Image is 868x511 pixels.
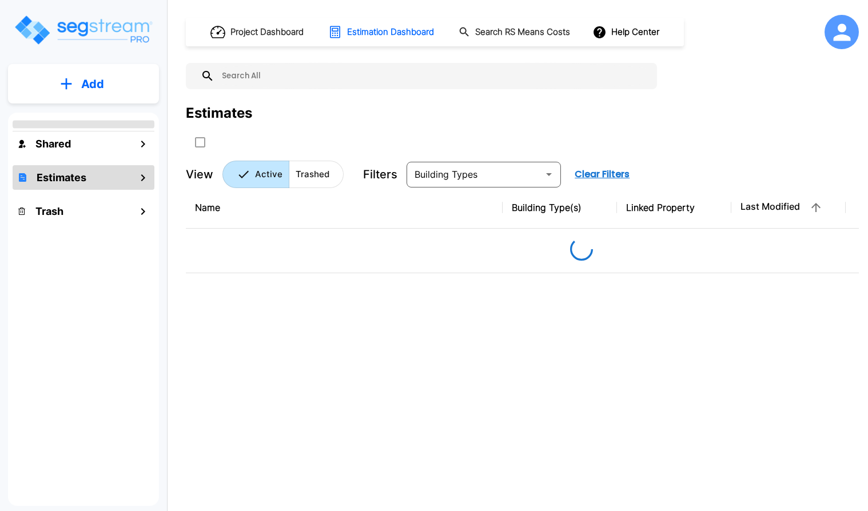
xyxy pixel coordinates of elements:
div: Platform [222,161,344,188]
button: Active [222,161,289,188]
p: Add [81,75,104,93]
h1: Search RS Means Costs [475,26,570,39]
p: Filters [363,166,397,183]
p: View [186,166,213,183]
div: Estimates [186,103,252,123]
button: Clear Filters [570,163,634,186]
h1: Trash [35,203,63,219]
button: Estimation Dashboard [324,20,440,44]
input: Search All [214,63,651,89]
p: Active [255,168,282,181]
button: Help Center [590,21,664,43]
div: Name [195,201,493,214]
h1: Estimates [37,170,86,185]
button: Trashed [289,161,344,188]
th: Linked Property [617,187,731,229]
h1: Shared [35,136,71,151]
button: SelectAll [189,131,212,154]
input: Building Types [410,166,539,182]
h1: Project Dashboard [230,26,304,39]
button: Search RS Means Costs [454,21,576,43]
h1: Estimation Dashboard [347,26,434,39]
th: Last Modified [731,187,846,229]
button: Open [541,166,557,182]
button: Add [8,67,159,101]
img: Logo [13,14,153,46]
p: Trashed [296,168,329,181]
button: Project Dashboard [206,19,310,45]
th: Building Type(s) [503,187,617,229]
